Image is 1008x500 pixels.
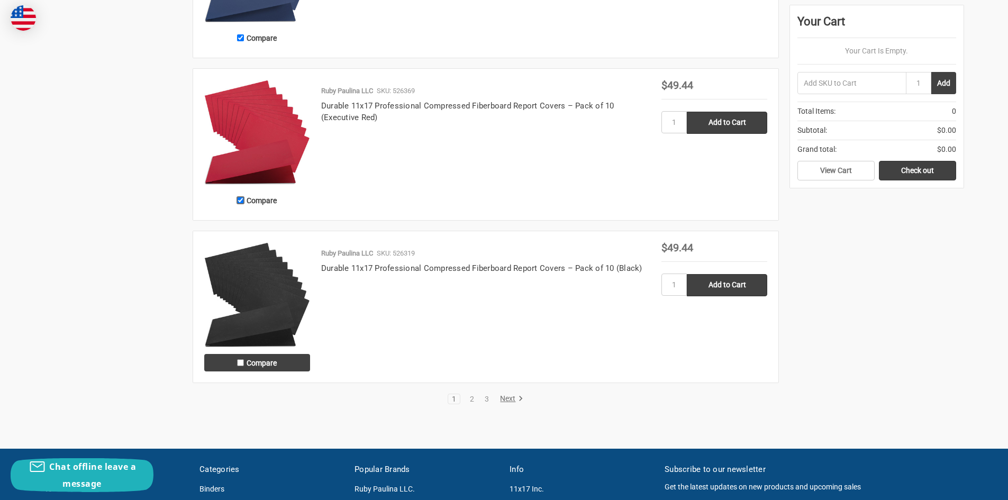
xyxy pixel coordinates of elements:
a: Testimonials [44,485,86,493]
img: Durable 11x17 Professional Compressed Fiberboard Report Covers – Pack of 10 (Executive Red) [204,80,310,186]
span: $0.00 [937,144,956,155]
div: Your Cart [797,13,956,38]
label: Compare [204,354,310,371]
a: 1 [448,395,460,403]
input: Add to Cart [687,274,767,296]
label: Compare [204,192,310,209]
label: Compare [204,29,310,47]
span: 0 [952,106,956,117]
p: SKU: 526319 [377,248,415,259]
span: Subtotal: [797,125,827,136]
h5: Categories [199,463,343,476]
input: Compare [237,359,244,366]
input: Add SKU to Cart [797,72,906,94]
p: SKU: 526369 [377,86,415,96]
span: Grand total: [797,144,837,155]
img: duty and tax information for United States [11,5,36,31]
a: Next [496,394,523,404]
p: Ruby Paulina LLC [321,86,373,96]
input: Compare [237,34,244,41]
h5: Popular Brands [355,463,498,476]
a: Ruby Paulina LLC. [355,485,415,493]
input: Add to Cart [687,112,767,134]
a: 2 [466,395,478,403]
h5: Subscribe to our newsletter [665,463,964,476]
span: $49.44 [661,79,693,92]
input: Compare [237,197,244,204]
a: View Cart [797,161,875,181]
a: Durable 11x17 Professional Compressed Fiberboard Report Covers – Pack of 10 (Executive Red) [321,101,614,123]
span: $0.00 [937,125,956,136]
p: Your Cart Is Empty. [797,46,956,57]
img: 11" x17" Premium Fiberboard Report Protection | Metal Fastener Securing System | Sophisticated Pa... [204,242,310,348]
p: Get the latest updates on new products and upcoming sales [665,481,964,493]
button: Chat offline leave a message [11,458,153,492]
a: Check out [879,161,956,181]
a: Durable 11x17 Professional Compressed Fiberboard Report Covers – Pack of 10 (Black) [321,263,642,273]
span: Chat offline leave a message [49,461,136,489]
a: 3 [481,395,493,403]
button: Add [931,72,956,94]
h5: Info [510,463,653,476]
p: Ruby Paulina LLC [321,248,373,259]
span: $49.44 [661,241,693,254]
a: Binders [199,485,224,493]
span: Total Items: [797,106,836,117]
